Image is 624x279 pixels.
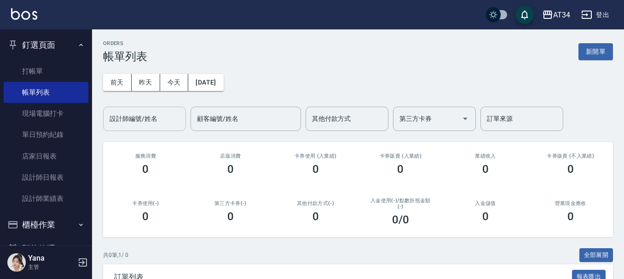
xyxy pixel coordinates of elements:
p: 共 0 筆, 1 / 0 [103,251,128,259]
button: 釘選頁面 [4,33,88,57]
h3: 0 [312,210,319,223]
h3: 0 [397,163,404,176]
button: save [515,6,534,24]
h2: 業績收入 [454,153,517,159]
h5: Yana [28,254,75,263]
button: [DATE] [188,74,223,91]
h3: 0 [142,163,149,176]
a: 帳單列表 [4,82,88,103]
a: 打帳單 [4,61,88,82]
img: Logo [11,8,37,20]
a: 單日預約紀錄 [4,124,88,145]
a: 設計師日報表 [4,167,88,188]
button: 昨天 [132,74,160,91]
button: AT34 [538,6,574,24]
h2: 其他付款方式(-) [284,200,347,206]
button: 今天 [160,74,189,91]
img: Person [7,253,26,272]
h3: 0 [142,210,149,223]
a: 設計師業績表 [4,188,88,209]
p: 主管 [28,263,75,271]
h2: 卡券使用 (入業績) [284,153,347,159]
a: 新開單 [578,47,613,56]
button: Open [458,111,473,126]
h3: 0 [482,210,489,223]
a: 現場電腦打卡 [4,103,88,124]
h3: 服務消費 [114,153,177,159]
h2: 卡券使用(-) [114,200,177,206]
button: 前天 [103,74,132,91]
h2: ORDERS [103,40,147,46]
h3: 0 /0 [392,213,409,226]
button: 預約管理 [4,237,88,261]
h3: 帳單列表 [103,50,147,63]
h2: 卡券販賣 (不入業績) [539,153,602,159]
button: 登出 [578,6,613,23]
h3: 0 [227,163,234,176]
h2: 第三方卡券(-) [199,200,262,206]
h3: 0 [227,210,234,223]
h3: 0 [567,210,574,223]
h3: 0 [567,163,574,176]
button: 新開單 [578,43,613,60]
h2: 入金儲值 [454,200,517,206]
h2: 營業現金應收 [539,200,602,206]
h2: 入金使用(-) /點數折抵金額(-) [369,198,432,210]
div: AT34 [553,9,570,21]
h2: 店販消費 [199,153,262,159]
h2: 卡券販賣 (入業績) [369,153,432,159]
button: 櫃檯作業 [4,213,88,237]
h3: 0 [312,163,319,176]
button: 全部展開 [579,248,613,262]
a: 店家日報表 [4,146,88,167]
h3: 0 [482,163,489,176]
